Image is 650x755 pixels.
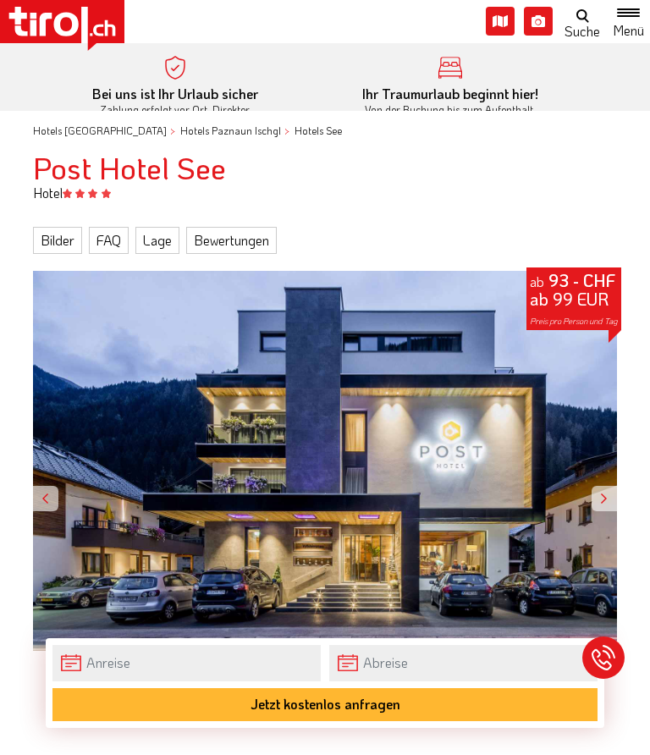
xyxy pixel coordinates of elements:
h1: Post Hotel See [33,151,617,185]
small: ab [530,273,544,290]
input: Anreise [52,645,321,681]
div: ab 99 EUR [526,267,621,330]
b: Ihr Traumurlaub beginnt hier! [362,85,538,102]
div: Hotel [20,184,630,202]
b: Bei uns ist Ihr Urlaub sicher [92,85,258,102]
i: Fotogalerie [524,7,553,36]
div: Von der Buchung bis zum Aufenthalt, der gesamte Ablauf ist unkompliziert [325,87,575,130]
input: Abreise [329,645,598,681]
button: Toggle navigation [607,5,650,37]
i: Karte öffnen [486,7,515,36]
div: Zahlung erfolgt vor Ort. Direkter Kontakt mit dem Gastgeber [50,87,300,130]
a: Bilder [33,227,82,254]
a: FAQ [89,227,129,254]
strong: 93 - CHF [548,269,615,291]
a: Lage [135,227,179,254]
a: Hotels Paznaun Ischgl [180,124,281,137]
a: Hotels [GEOGRAPHIC_DATA] [33,124,167,137]
button: Jetzt kostenlos anfragen [52,688,598,721]
a: Bewertungen [186,227,277,254]
span: Preis pro Person und Tag [530,316,618,327]
a: Hotels See [295,124,342,137]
